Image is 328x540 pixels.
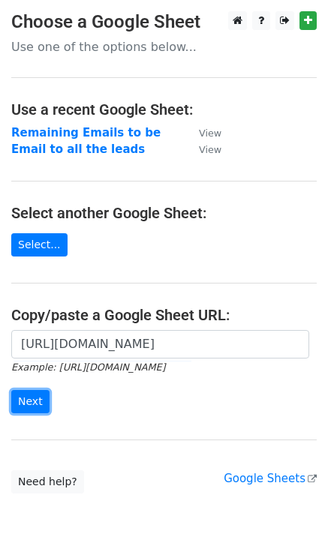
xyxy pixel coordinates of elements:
h4: Select another Google Sheet: [11,204,317,222]
a: Need help? [11,470,84,493]
h4: Use a recent Google Sheet: [11,100,317,118]
a: Email to all the leads [11,142,145,156]
input: Paste your Google Sheet URL here [11,330,309,358]
iframe: Chat Widget [253,468,328,540]
a: Remaining Emails to be [11,126,161,139]
small: View [199,127,221,139]
a: View [184,126,221,139]
h4: Copy/paste a Google Sheet URL: [11,306,317,324]
a: View [184,142,221,156]
small: Example: [URL][DOMAIN_NAME] [11,361,165,373]
a: Select... [11,233,68,256]
small: View [199,144,221,155]
p: Use one of the options below... [11,39,317,55]
h3: Choose a Google Sheet [11,11,317,33]
input: Next [11,390,50,413]
a: Google Sheets [224,472,317,485]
